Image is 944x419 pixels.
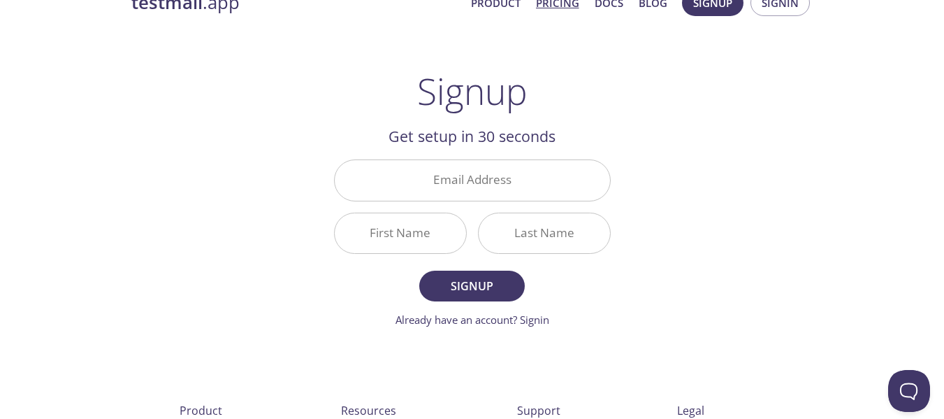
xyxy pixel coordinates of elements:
[517,403,560,418] span: Support
[417,70,528,112] h1: Signup
[419,271,524,301] button: Signup
[180,403,222,418] span: Product
[334,125,611,148] h2: Get setup in 30 seconds
[435,276,509,296] span: Signup
[395,313,549,327] a: Already have an account? Signin
[677,403,704,418] span: Legal
[341,403,396,418] span: Resources
[888,370,930,412] iframe: Help Scout Beacon - Open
